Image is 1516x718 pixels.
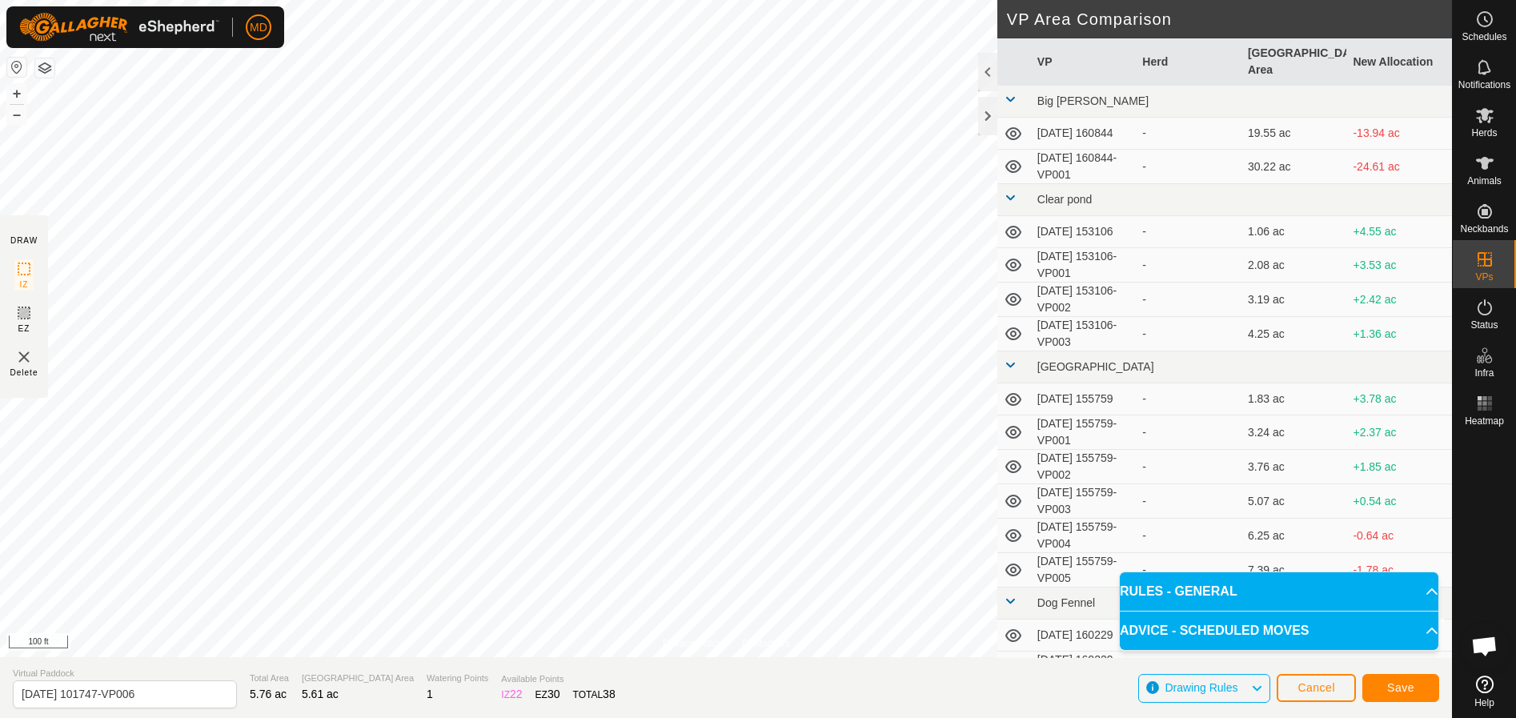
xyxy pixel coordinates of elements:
td: +2.42 ac [1346,283,1452,317]
td: [DATE] 153106 [1031,216,1137,248]
th: VP [1031,38,1137,86]
span: RULES - GENERAL [1120,582,1237,601]
div: - [1142,391,1235,407]
td: [DATE] 155759-VP001 [1031,415,1137,450]
span: Neckbands [1460,224,1508,234]
h2: VP Area Comparison [1007,10,1452,29]
span: EZ [18,323,30,335]
button: Map Layers [35,58,54,78]
span: IZ [20,279,29,291]
span: 5.61 ac [302,688,339,700]
span: MD [250,19,267,36]
span: VPs [1475,272,1493,282]
td: 1.83 ac [1241,383,1347,415]
span: Animals [1467,176,1502,186]
div: IZ [501,686,522,703]
div: DRAW [10,235,38,247]
td: [DATE] 155759-VP005 [1031,553,1137,588]
td: [DATE] 160844 [1031,118,1137,150]
td: +4.55 ac [1346,216,1452,248]
span: Total Area [250,672,289,685]
td: [DATE] 153106-VP001 [1031,248,1137,283]
td: 7.39 ac [1241,553,1347,588]
td: +1.85 ac [1346,450,1452,484]
td: 1.06 ac [1241,216,1347,248]
span: Status [1470,320,1498,330]
div: - [1142,493,1235,510]
td: [DATE] 155759-VP003 [1031,484,1137,519]
td: +2.37 ac [1346,415,1452,450]
td: 2.08 ac [1241,248,1347,283]
span: Help [1474,698,1494,708]
span: Clear pond [1037,193,1093,206]
a: Contact Us [742,636,789,651]
div: Open chat [1461,622,1509,670]
td: [DATE] 160229 [1031,620,1137,652]
span: Notifications [1458,80,1510,90]
span: [GEOGRAPHIC_DATA] Area [302,672,414,685]
span: 5.76 ac [250,688,287,700]
div: TOTAL [573,686,616,703]
div: - [1142,257,1235,274]
td: +3.53 ac [1346,248,1452,283]
td: 3.76 ac [1241,450,1347,484]
div: - [1142,527,1235,544]
td: 5.07 ac [1241,484,1347,519]
td: 30.22 ac [1241,150,1347,184]
img: Gallagher Logo [19,13,219,42]
span: Save [1387,681,1414,694]
button: Reset Map [7,58,26,77]
span: ADVICE - SCHEDULED MOVES [1120,621,1309,640]
td: -13.94 ac [1346,118,1452,150]
span: 22 [510,688,523,700]
td: -1.78 ac [1346,553,1452,588]
div: - [1142,125,1235,142]
a: Privacy Policy [663,636,723,651]
div: - [1142,424,1235,441]
div: - [1142,459,1235,475]
td: -24.61 ac [1346,150,1452,184]
div: EZ [535,686,560,703]
img: VP [14,347,34,367]
button: – [7,105,26,124]
td: [DATE] 155759 [1031,383,1137,415]
p-accordion-header: ADVICE - SCHEDULED MOVES [1120,612,1438,650]
div: - [1142,223,1235,240]
span: Cancel [1297,681,1335,694]
td: 3.24 ac [1241,415,1347,450]
a: Help [1453,669,1516,714]
td: [DATE] 160229-VP001 [1031,652,1137,686]
p-accordion-header: RULES - GENERAL [1120,572,1438,611]
span: 1 [427,688,433,700]
td: 6.25 ac [1241,519,1347,553]
td: -0.64 ac [1346,519,1452,553]
td: [DATE] 160844-VP001 [1031,150,1137,184]
button: Save [1362,674,1439,702]
div: - [1142,291,1235,308]
td: [DATE] 155759-VP004 [1031,519,1137,553]
span: Schedules [1462,32,1506,42]
td: [DATE] 153106-VP003 [1031,317,1137,351]
td: +1.36 ac [1346,317,1452,351]
td: [DATE] 155759-VP002 [1031,450,1137,484]
span: Dog Fennel [1037,596,1095,609]
span: Watering Points [427,672,488,685]
td: +0.54 ac [1346,484,1452,519]
span: Infra [1474,368,1494,378]
div: - [1142,326,1235,343]
td: [DATE] 153106-VP002 [1031,283,1137,317]
span: 30 [547,688,560,700]
span: 38 [603,688,616,700]
div: - [1142,158,1235,175]
span: [GEOGRAPHIC_DATA] [1037,360,1154,373]
td: 3.19 ac [1241,283,1347,317]
span: Herds [1471,128,1497,138]
div: - [1142,562,1235,579]
span: Heatmap [1465,416,1504,426]
th: New Allocation [1346,38,1452,86]
td: 19.55 ac [1241,118,1347,150]
span: Big [PERSON_NAME] [1037,94,1149,107]
span: Drawing Rules [1165,681,1237,694]
button: Cancel [1277,674,1356,702]
th: Herd [1136,38,1241,86]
